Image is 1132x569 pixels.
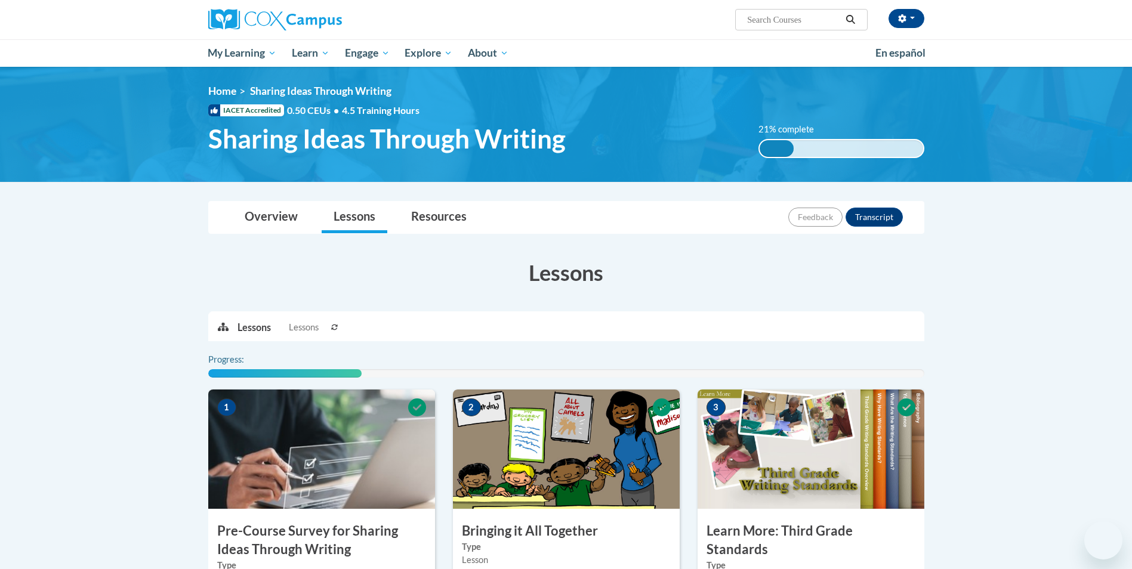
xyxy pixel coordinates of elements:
span: Lessons [289,321,319,334]
span: About [468,46,508,60]
button: Transcript [846,208,903,227]
a: En español [868,41,933,66]
a: Explore [397,39,460,67]
a: Resources [399,202,479,233]
a: Cox Campus [208,9,435,30]
img: Cox Campus [208,9,342,30]
button: Search [841,13,859,27]
a: Engage [337,39,397,67]
img: Course Image [453,389,680,509]
a: Overview [233,202,310,233]
p: Lessons [237,321,271,334]
h3: Learn More: Third Grade Standards [698,522,924,559]
span: 4.5 Training Hours [342,104,420,116]
button: Account Settings [889,9,924,28]
span: 3 [707,398,726,416]
span: Engage [345,46,390,60]
a: Lessons [322,202,387,233]
label: Type [462,540,671,553]
span: Sharing Ideas Through Writing [250,85,391,97]
span: My Learning [208,46,276,60]
a: Home [208,85,236,97]
h3: Bringing it All Together [453,522,680,540]
span: 0.50 CEUs [287,104,342,117]
span: 1 [217,398,236,416]
span: En español [875,47,926,59]
img: Course Image [208,389,435,509]
a: Learn [284,39,337,67]
span: Explore [405,46,452,60]
span: Learn [292,46,329,60]
h3: Lessons [208,258,924,287]
div: Main menu [190,39,942,67]
a: About [460,39,516,67]
label: Progress: [208,353,277,366]
img: Course Image [698,389,924,509]
input: Search Courses [746,13,841,27]
div: Lesson [462,553,671,567]
iframe: Button to launch messaging window [1084,521,1122,559]
div: 21% complete [760,140,794,157]
span: Sharing Ideas Through Writing [208,123,566,154]
h3: Pre-Course Survey for Sharing Ideas Through Writing [208,522,435,559]
label: 21% complete [758,123,827,136]
span: • [334,104,339,116]
button: Feedback [788,208,843,227]
span: IACET Accredited [208,104,284,116]
span: 2 [462,398,481,416]
a: My Learning [201,39,285,67]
